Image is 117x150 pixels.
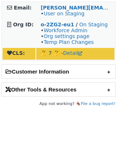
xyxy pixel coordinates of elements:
[41,22,74,27] a: o-2ZG2-eu1
[76,22,78,27] strong: /
[13,22,34,27] strong: Org ID:
[1,100,116,108] footer: App not working? 🪳
[2,65,115,78] h2: Customer Information
[44,33,89,39] a: Org settings page
[14,5,32,11] strong: Email:
[36,48,114,60] td: 🤔 7 🤔 -
[81,101,116,106] a: File a bug report!
[63,50,82,56] a: Detail
[7,50,25,56] strong: CLS:
[79,22,108,27] a: On Staging
[41,27,94,45] span: • • •
[41,11,84,16] span: •
[2,83,115,96] h2: Other Tools & Resources
[44,11,84,16] a: User on Staging
[44,39,94,45] a: Temp Plan Changes
[44,27,87,33] a: Workforce Admin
